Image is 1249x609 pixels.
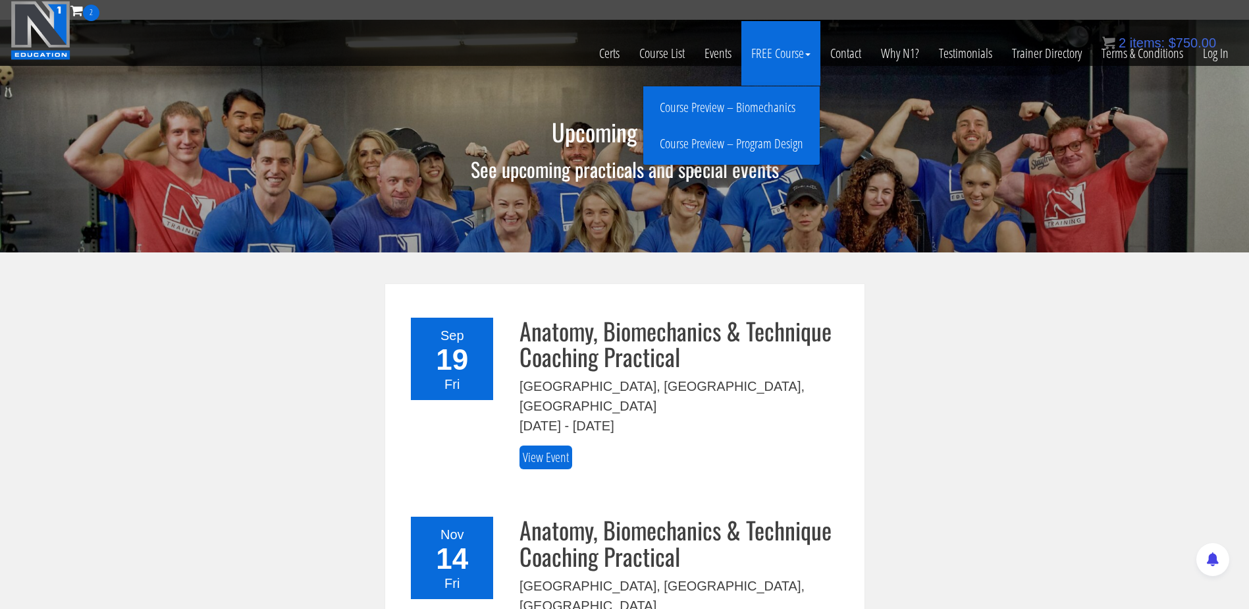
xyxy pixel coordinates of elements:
[820,21,871,86] a: Contact
[519,416,845,436] div: [DATE] - [DATE]
[419,345,485,374] div: 19
[929,21,1002,86] a: Testimonials
[419,573,485,593] div: Fri
[519,376,845,416] div: [GEOGRAPHIC_DATA], [GEOGRAPHIC_DATA], [GEOGRAPHIC_DATA]
[377,158,872,180] h2: See upcoming practicals and special events
[1002,21,1092,86] a: Trainer Directory
[419,544,485,573] div: 14
[70,1,99,19] a: 2
[519,318,845,370] h3: Anatomy, Biomechanics & Technique Coaching Practical
[1169,36,1176,50] span: $
[384,119,866,145] h1: Upcoming Events
[647,132,816,156] a: Course Preview – Program Design
[1130,36,1165,50] span: items:
[1102,36,1216,50] a: 2 items: $750.00
[83,5,99,21] span: 2
[647,96,816,119] a: Course Preview – Biomechanics
[419,525,485,544] div: Nov
[419,374,485,394] div: Fri
[695,21,741,86] a: Events
[1193,21,1238,86] a: Log In
[1169,36,1216,50] bdi: 750.00
[1102,36,1115,49] img: icon11.png
[629,21,695,86] a: Course List
[519,446,572,470] a: View Event
[741,21,820,86] a: FREE Course
[519,517,845,569] h3: Anatomy, Biomechanics & Technique Coaching Practical
[419,326,485,345] div: Sep
[1092,21,1193,86] a: Terms & Conditions
[589,21,629,86] a: Certs
[1119,36,1126,50] span: 2
[871,21,929,86] a: Why N1?
[11,1,70,60] img: n1-education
